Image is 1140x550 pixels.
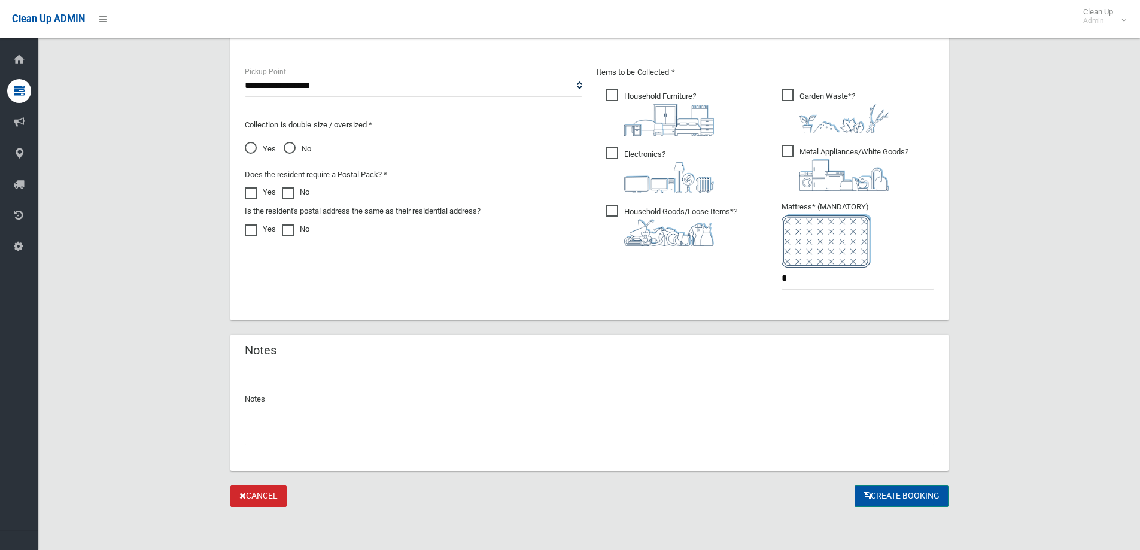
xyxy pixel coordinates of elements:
[282,222,309,236] label: No
[1083,16,1113,25] small: Admin
[606,205,737,246] span: Household Goods/Loose Items*
[597,65,934,80] p: Items to be Collected *
[782,214,871,268] img: e7408bece873d2c1783593a074e5cb2f.png
[284,142,311,156] span: No
[606,147,714,193] span: Electronics
[12,13,85,25] span: Clean Up ADMIN
[782,202,934,268] span: Mattress* (MANDATORY)
[245,222,276,236] label: Yes
[624,150,714,193] i: ?
[282,185,309,199] label: No
[245,185,276,199] label: Yes
[624,162,714,193] img: 394712a680b73dbc3d2a6a3a7ffe5a07.png
[245,142,276,156] span: Yes
[245,392,934,406] p: Notes
[624,219,714,246] img: b13cc3517677393f34c0a387616ef184.png
[245,168,387,182] label: Does the resident require a Postal Pack? *
[799,159,889,191] img: 36c1b0289cb1767239cdd3de9e694f19.png
[799,92,889,133] i: ?
[245,204,481,218] label: Is the resident's postal address the same as their residential address?
[782,89,889,133] span: Garden Waste*
[230,339,291,362] header: Notes
[624,104,714,136] img: aa9efdbe659d29b613fca23ba79d85cb.png
[606,89,714,136] span: Household Furniture
[624,207,737,246] i: ?
[782,145,908,191] span: Metal Appliances/White Goods
[799,104,889,133] img: 4fd8a5c772b2c999c83690221e5242e0.png
[1077,7,1125,25] span: Clean Up
[855,485,949,508] button: Create Booking
[245,118,582,132] p: Collection is double size / oversized *
[230,485,287,508] a: Cancel
[624,92,714,136] i: ?
[799,147,908,191] i: ?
